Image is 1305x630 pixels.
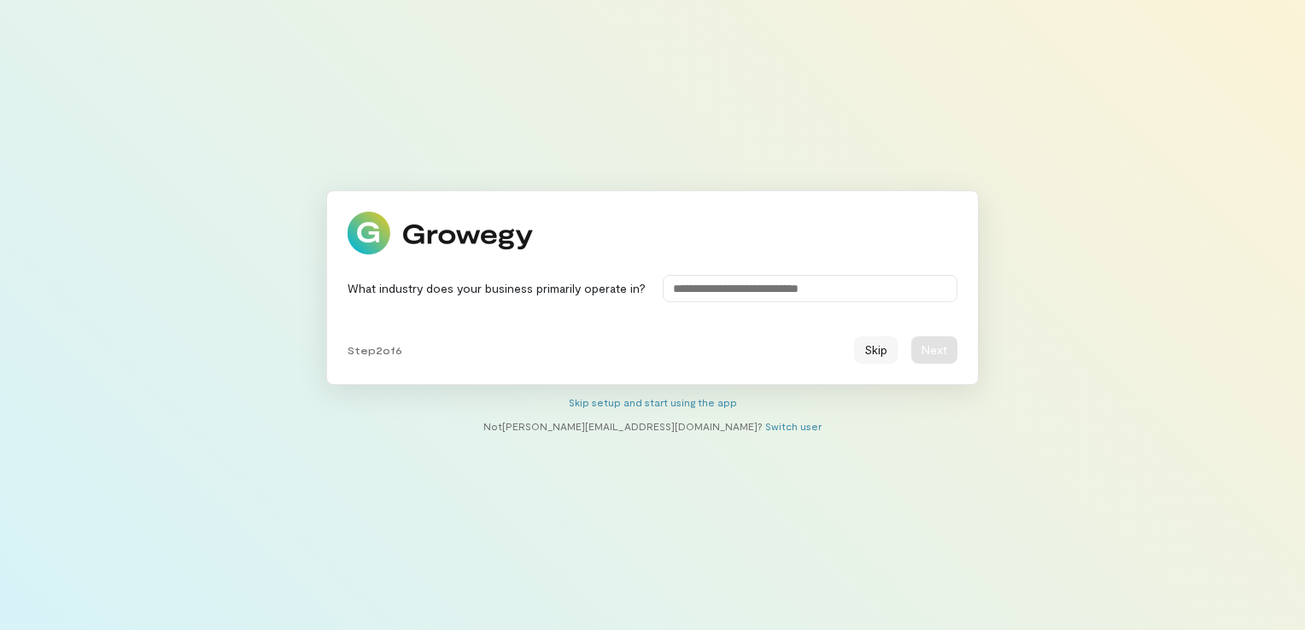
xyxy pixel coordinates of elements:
label: What industry does your business primarily operate in? [348,280,646,297]
button: Next [911,336,957,364]
a: Skip setup and start using the app [569,396,737,408]
button: Skip [854,336,898,364]
span: Step 2 of 6 [348,343,402,357]
a: Switch user [765,420,822,432]
span: Not [PERSON_NAME][EMAIL_ADDRESS][DOMAIN_NAME] ? [483,420,763,432]
img: Growegy logo [348,212,534,254]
